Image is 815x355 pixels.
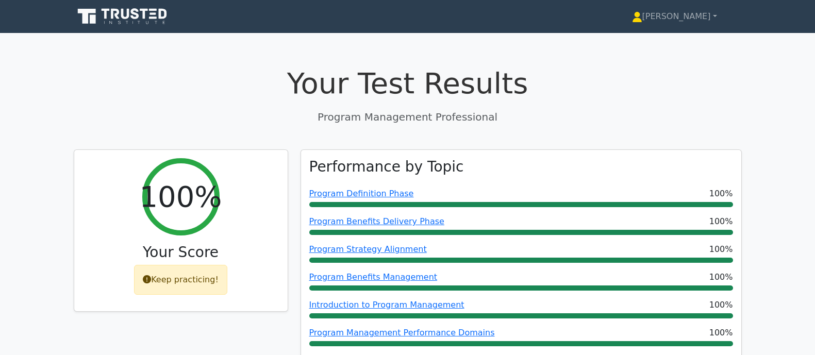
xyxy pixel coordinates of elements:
[309,158,464,176] h3: Performance by Topic
[82,244,279,261] h3: Your Score
[709,188,733,200] span: 100%
[309,328,495,337] a: Program Management Performance Domains
[709,299,733,311] span: 100%
[74,109,742,125] p: Program Management Professional
[709,215,733,228] span: 100%
[309,244,427,254] a: Program Strategy Alignment
[607,6,742,27] a: [PERSON_NAME]
[309,189,414,198] a: Program Definition Phase
[139,179,222,214] h2: 100%
[309,216,444,226] a: Program Benefits Delivery Phase
[709,271,733,283] span: 100%
[309,300,464,310] a: Introduction to Program Management
[309,272,438,282] a: Program Benefits Management
[709,243,733,256] span: 100%
[74,66,742,100] h1: Your Test Results
[134,265,227,295] div: Keep practicing!
[709,327,733,339] span: 100%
